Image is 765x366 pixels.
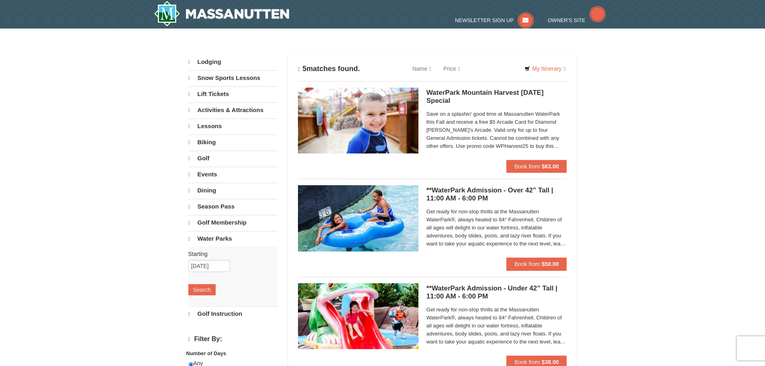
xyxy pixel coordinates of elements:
[154,1,290,27] img: Massanutten Resort Logo
[548,17,585,23] span: Owner's Site
[542,261,559,267] strong: $50.00
[188,215,278,230] a: Golf Membership
[548,17,606,23] a: Owner's Site
[298,283,418,349] img: 6619917-738-d4d758dd.jpg
[455,17,534,23] a: Newsletter Sign Up
[188,135,278,150] a: Biking
[186,350,226,356] strong: Number of Days
[188,199,278,214] a: Season Pass
[188,284,216,295] button: Search
[519,63,571,75] a: My Itinerary
[188,151,278,166] a: Golf
[188,250,272,258] label: Starting
[514,163,540,170] span: Book from
[514,359,540,365] span: Book from
[188,335,278,343] h4: Filter By:
[188,102,278,118] a: Activities & Attractions
[426,208,567,248] span: Get ready for non-stop thrills at the Massanutten WaterPark®, always heated to 84° Fahrenheit. Ch...
[188,86,278,102] a: Lift Tickets
[426,110,567,150] span: Save on a splashin' good time at Massanutten WaterPark this Fall and receive a free $5 Arcade Car...
[514,261,540,267] span: Book from
[426,306,567,346] span: Get ready for non-stop thrills at the Massanutten WaterPark®, always heated to 84° Fahrenheit. Ch...
[154,1,290,27] a: Massanutten Resort
[506,160,567,173] button: Book from $63.00
[188,119,278,134] a: Lessons
[455,17,514,23] span: Newsletter Sign Up
[188,167,278,182] a: Events
[426,186,567,202] h5: **WaterPark Admission - Over 42” Tall | 11:00 AM - 6:00 PM
[298,185,418,251] img: 6619917-726-5d57f225.jpg
[188,183,278,198] a: Dining
[298,88,418,153] img: 6619917-1412-d332ca3f.jpg
[188,70,278,86] a: Snow Sports Lessons
[188,231,278,246] a: Water Parks
[406,61,437,77] a: Name
[188,55,278,70] a: Lodging
[426,89,567,105] h5: WaterPark Mountain Harvest [DATE] Special
[437,61,466,77] a: Price
[506,258,567,270] button: Book from $50.00
[426,284,567,301] h5: **WaterPark Admission - Under 42” Tall | 11:00 AM - 6:00 PM
[188,306,278,321] a: Golf Instruction
[542,163,559,170] strong: $63.00
[542,359,559,365] strong: $38.00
